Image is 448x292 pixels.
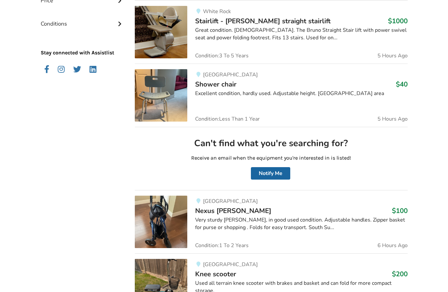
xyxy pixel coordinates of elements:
[195,17,331,26] span: Stairlift - [PERSON_NAME] straight stairlift
[195,27,407,42] div: Great condition. [DEMOGRAPHIC_DATA]. The Bruno Straight Stair lift with power swivel seat and pow...
[203,261,258,268] span: [GEOGRAPHIC_DATA]
[41,8,125,31] div: Conditions
[203,71,258,79] span: [GEOGRAPHIC_DATA]
[135,69,187,122] img: bathroom safety-shower chair
[195,53,249,59] span: Condition: 3 To 5 Years
[251,167,290,180] button: Notify Me
[195,117,260,122] span: Condition: Less Than 1 Year
[203,198,258,205] span: [GEOGRAPHIC_DATA]
[195,90,407,98] div: Excellent condition, hardly used. Adjustable height. [GEOGRAPHIC_DATA] area
[135,1,407,64] a: mobility-stairlift - bruno straight stairliftWhite RockStairlift - [PERSON_NAME] straight stairli...
[135,190,407,254] a: mobility-nexus walker[GEOGRAPHIC_DATA]Nexus [PERSON_NAME]$100Very sturdy [PERSON_NAME], in good u...
[392,207,408,215] h3: $100
[203,8,231,15] span: White Rock
[140,155,402,162] p: Receive an email when the equipment you're interested in is listed!
[140,138,402,149] h2: Can't find what you're searching for?
[195,217,407,232] div: Very sturdy [PERSON_NAME], in good used condition. Adjustable handles. Zipper basket for purse or...
[135,196,187,248] img: mobility-nexus walker
[195,270,236,279] span: Knee scooter
[195,80,236,89] span: Shower chair
[135,6,187,59] img: mobility-stairlift - bruno straight stairlift
[392,270,408,279] h3: $200
[135,64,407,127] a: bathroom safety-shower chair[GEOGRAPHIC_DATA]Shower chair$40Excellent condition, hardly used. Adj...
[41,31,125,57] p: Stay connected with Assistlist
[377,53,408,59] span: 5 Hours Ago
[377,117,408,122] span: 5 Hours Ago
[396,80,408,89] h3: $40
[195,206,271,216] span: Nexus [PERSON_NAME]
[377,243,408,248] span: 6 Hours Ago
[388,17,408,26] h3: $1000
[195,243,249,248] span: Condition: 1 To 2 Years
